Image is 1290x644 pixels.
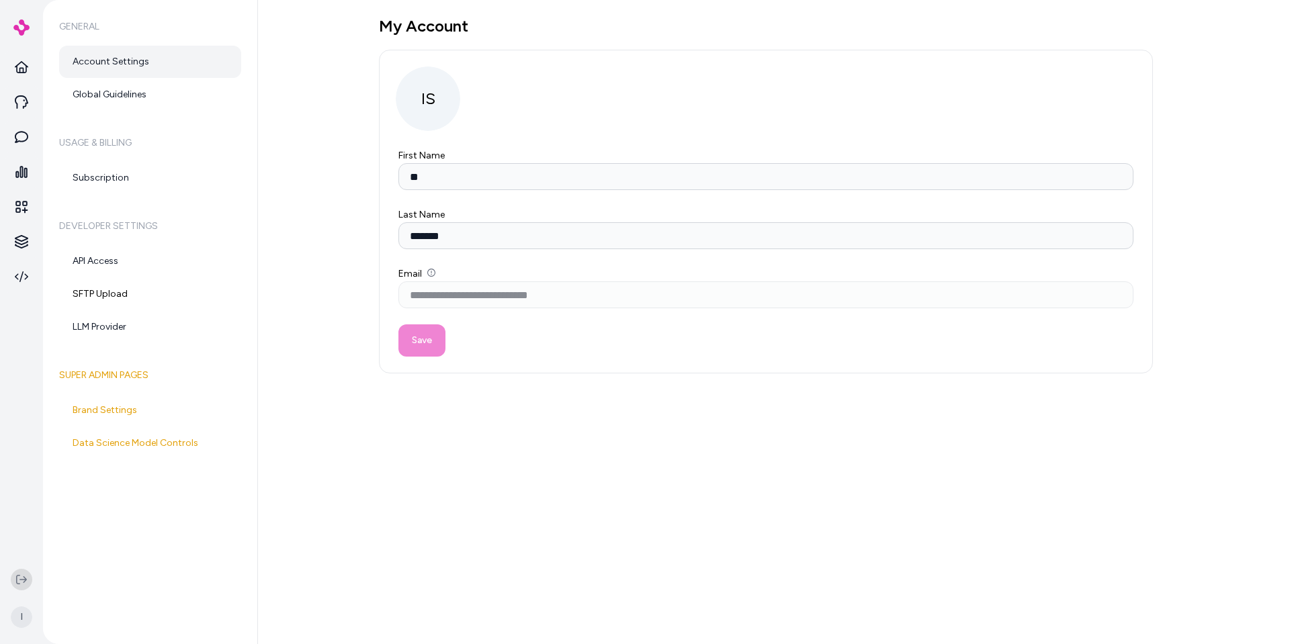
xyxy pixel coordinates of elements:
button: Email [427,269,435,277]
a: SFTP Upload [59,278,241,310]
h6: Usage & Billing [59,124,241,162]
label: Email [398,268,435,279]
label: First Name [398,150,445,161]
a: Data Science Model Controls [59,427,241,459]
h6: Developer Settings [59,208,241,245]
a: LLM Provider [59,311,241,343]
img: alby Logo [13,19,30,36]
span: I [11,606,32,628]
span: IS [396,66,460,131]
a: Account Settings [59,46,241,78]
a: Brand Settings [59,394,241,426]
a: Subscription [59,162,241,194]
a: API Access [59,245,241,277]
h6: General [59,8,241,46]
h1: My Account [379,16,1153,36]
h6: Super Admin Pages [59,357,241,394]
label: Last Name [398,209,445,220]
button: I [8,596,35,639]
a: Global Guidelines [59,79,241,111]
